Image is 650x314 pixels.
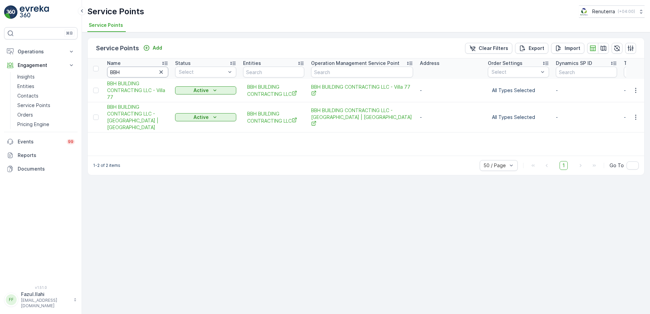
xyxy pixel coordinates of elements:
p: ⌘B [66,31,73,36]
td: - [416,79,484,102]
a: BBH BUILDING CONTRACTING LLC [247,110,300,124]
a: Events99 [4,135,78,149]
p: Engagement [18,62,64,69]
p: Add [153,45,162,51]
p: Clear Filters [479,45,508,52]
a: Service Points [15,101,78,110]
img: logo [4,5,18,19]
span: BBH BUILDING CONTRACTING LLC - [GEOGRAPHIC_DATA] | [GEOGRAPHIC_DATA] [107,104,168,131]
span: BBH BUILDING CONTRACTING LLC - [GEOGRAPHIC_DATA] | [GEOGRAPHIC_DATA] [311,107,413,128]
p: [EMAIL_ADDRESS][DOMAIN_NAME] [21,298,70,309]
img: logo_light-DOdMpM7g.png [20,5,49,19]
p: Order Settings [488,60,523,67]
button: Export [515,43,548,54]
p: Service Points [96,43,139,53]
a: BBH BUILDING CONTRACTING LLC - Villa 77 [311,84,413,98]
p: Orders [17,111,33,118]
p: Operation Management Service Point [311,60,399,67]
p: Renuterra [592,8,615,15]
button: Active [175,86,236,94]
p: Insights [17,73,35,80]
p: Fazul.Ilahi [21,291,70,298]
a: BBH BUILDING CONTRACTING LLC - Villa 70 Sanctuary Falls | Jumeirah Golf Estates [311,107,413,128]
p: Select [492,69,538,75]
a: Contacts [15,91,78,101]
p: Documents [18,165,75,172]
p: Active [193,87,209,94]
a: BBH BUILDING CONTRACTING LLC [247,84,300,98]
p: All Types Selected [492,114,545,121]
div: Toggle Row Selected [93,88,99,93]
span: Service Points [89,22,123,29]
a: Documents [4,162,78,176]
a: Insights [15,72,78,82]
p: Status [175,60,191,67]
span: v 1.51.0 [4,285,78,290]
td: - [416,102,484,133]
span: 1 [560,161,568,170]
p: Active [193,114,209,121]
a: Pricing Engine [15,120,78,129]
p: 1-2 of 2 items [93,163,120,168]
p: Export [529,45,544,52]
a: Reports [4,149,78,162]
button: Operations [4,45,78,58]
p: Pricing Engine [17,121,49,128]
button: Active [175,113,236,121]
p: Select [179,69,226,75]
p: Contacts [17,92,38,99]
div: Toggle Row Selected [93,115,99,120]
p: Reports [18,152,75,159]
span: Go To [610,162,624,169]
a: Orders [15,110,78,120]
a: BBH BUILDING CONTRACTING LLC - Villa 70 Sanctuary Falls | Jumeirah Golf Estates [107,104,168,131]
p: Events [18,138,63,145]
p: Operations [18,48,64,55]
p: Service Points [17,102,50,109]
p: Import [565,45,580,52]
input: Search [556,67,617,77]
button: Add [140,44,165,52]
div: FF [6,294,17,305]
p: Entities [17,83,34,90]
button: FFFazul.Ilahi[EMAIL_ADDRESS][DOMAIN_NAME] [4,291,78,309]
img: Screenshot_2024-07-26_at_13.33.01.png [579,8,589,15]
p: All Types Selected [492,87,545,94]
p: Name [107,60,121,67]
p: - [556,114,617,121]
input: Search [107,67,168,77]
p: Service Points [87,6,144,17]
a: Entities [15,82,78,91]
p: ( +04:00 ) [618,9,635,14]
button: Engagement [4,58,78,72]
p: - [556,87,617,94]
button: Clear Filters [465,43,512,54]
p: Entities [243,60,261,67]
p: Address [420,60,440,67]
p: Dynamics SP ID [556,60,592,67]
input: Search [311,67,413,77]
button: Renuterra(+04:00) [579,5,645,18]
input: Search [243,67,304,77]
button: Import [551,43,584,54]
p: 99 [68,139,73,144]
a: BBH BUILDING CONTRACTING LLC - Villa 77 [107,80,168,101]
